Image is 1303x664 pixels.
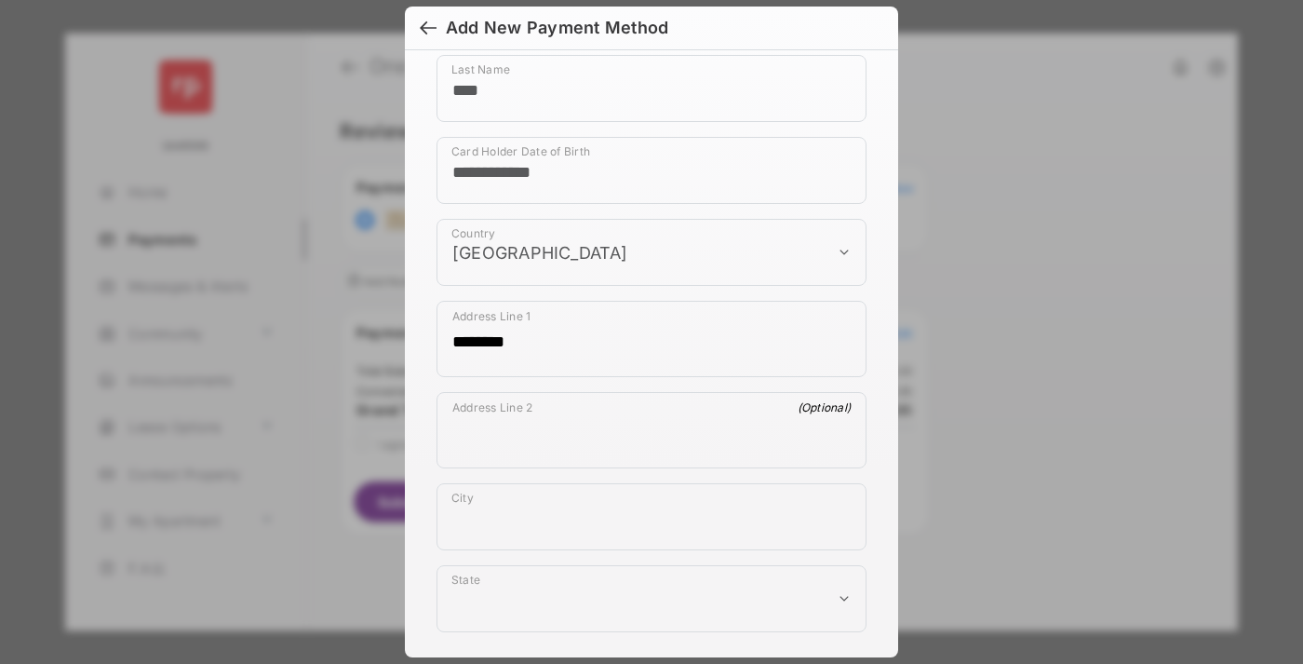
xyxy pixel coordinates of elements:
[437,483,866,550] div: payment_method_screening[postal_addresses][locality]
[437,392,866,468] div: payment_method_screening[postal_addresses][addressLine2]
[437,565,866,632] div: payment_method_screening[postal_addresses][administrativeArea]
[437,301,866,377] div: payment_method_screening[postal_addresses][addressLine1]
[437,219,866,286] div: payment_method_screening[postal_addresses][country]
[446,18,668,38] div: Add New Payment Method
